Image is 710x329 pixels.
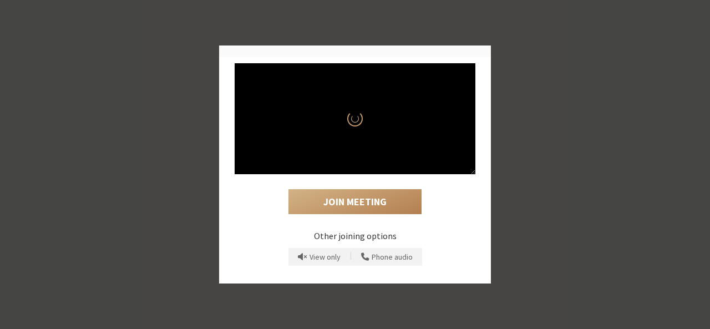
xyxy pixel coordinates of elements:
[235,229,475,242] p: Other joining options
[288,189,422,215] button: Join Meeting
[350,250,352,264] span: |
[294,248,344,266] button: Prevent echo when there is already an active mic and speaker in the room.
[372,253,413,261] span: Phone audio
[357,248,417,266] button: Use your phone for mic and speaker while you view the meeting on this device.
[310,253,341,261] span: View only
